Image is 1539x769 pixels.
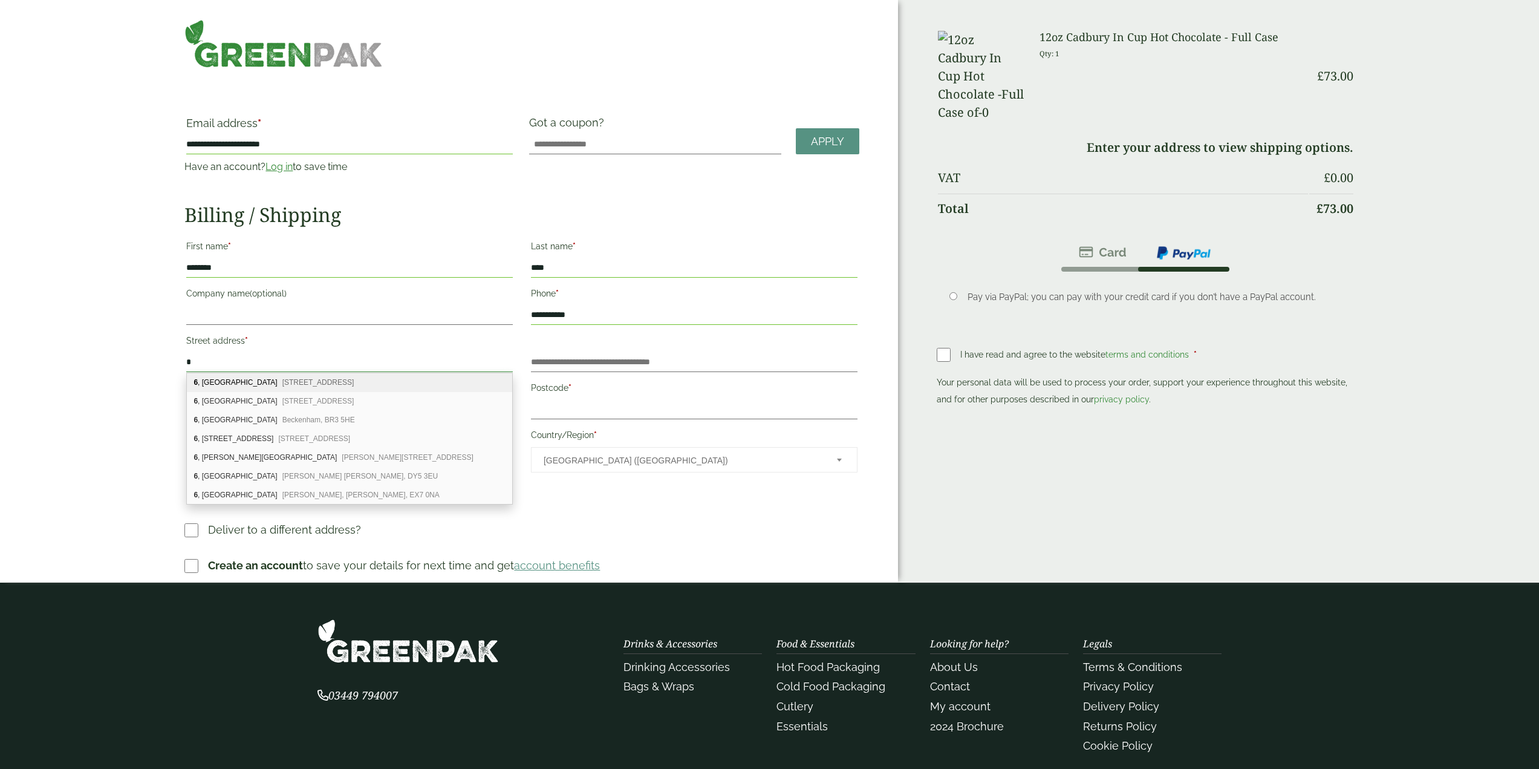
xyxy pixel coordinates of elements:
b: 6 [194,378,198,387]
img: GreenPak Supplies [184,19,382,68]
td: Enter your address to view shipping options. [938,133,1353,162]
b: 6 [194,416,198,424]
a: Cutlery [776,700,813,713]
abbr: required [1194,350,1197,359]
iframe: PayPal [937,411,1355,445]
a: Delivery Policy [1083,700,1159,713]
p: Have an account? to save time [184,160,515,174]
abbr: required [556,289,559,298]
span: Beckenham, BR3 5HE [282,416,355,424]
a: Hot Food Packaging [776,661,880,673]
label: Street address [186,332,513,353]
small: Qty: 1 [1040,49,1059,58]
a: My account [930,700,991,713]
div: 6, Charlecote Road [187,373,512,392]
h3: 12oz Cadbury In Cup Hot Chocolate - Full Case [1040,31,1308,44]
b: 6 [194,453,198,462]
b: 6 [194,491,198,499]
div: 6, Cricketfield Road [187,392,512,411]
a: privacy policy [1094,394,1149,404]
a: Terms & Conditions [1083,661,1182,673]
img: stripe.png [1079,245,1127,260]
a: Essentials [776,720,828,733]
a: Contact [930,680,970,693]
span: I have read and agree to the website [960,350,1191,359]
bdi: 73.00 [1316,200,1353,217]
b: 6 [194,397,198,405]
abbr: required [594,430,597,440]
th: VAT [938,163,1308,192]
span: Country/Region [531,447,857,473]
a: Cold Food Packaging [776,680,885,693]
abbr: required [573,241,576,251]
a: Cookie Policy [1083,739,1153,752]
label: Phone [531,285,857,306]
label: Email address [186,118,513,135]
a: account benefits [514,559,600,572]
span: 03449 794007 [317,688,398,702]
div: 6, 1 Mass Rock Lane [187,430,512,448]
a: Drinking Accessories [623,661,730,673]
div: 6, Bell Street [187,467,512,486]
strong: Create an account [208,559,303,572]
a: Returns Policy [1083,720,1157,733]
a: About Us [930,661,978,673]
abbr: required [258,117,261,129]
label: Got a coupon? [529,116,609,135]
p: Pay via PayPal; you can pay with your credit card if you don’t have a PayPal account. [968,290,1336,304]
img: 12oz Cadbury In Cup Hot Chocolate -Full Case of-0 [938,31,1025,122]
span: £ [1316,200,1323,217]
span: [STREET_ADDRESS] [282,397,354,405]
b: 6 [194,434,198,443]
span: [STREET_ADDRESS] [278,434,350,443]
span: United Kingdom (UK) [544,448,821,473]
span: [PERSON_NAME], [PERSON_NAME], EX7 0NA [282,491,440,499]
div: 6, Ruddock Avenue [187,448,512,467]
span: £ [1317,68,1324,84]
b: 6 [194,472,198,480]
h2: Billing / Shipping [184,203,859,226]
a: 03449 794007 [317,690,398,702]
div: 6, Crab Hill [187,411,512,430]
th: Total [938,194,1308,223]
a: Bags & Wraps [623,680,694,693]
span: [PERSON_NAME][STREET_ADDRESS] [342,453,473,462]
label: Last name [531,238,857,258]
bdi: 0.00 [1324,169,1353,186]
a: terms and conditions [1105,350,1189,359]
span: Apply [811,135,844,148]
label: Company name [186,285,513,306]
span: £ [1324,169,1330,186]
span: [PERSON_NAME] [PERSON_NAME], DY5 3EU [282,472,438,480]
label: Country/Region [531,427,857,447]
abbr: required [245,336,248,345]
abbr: required [568,383,571,393]
a: Privacy Policy [1083,680,1154,693]
bdi: 73.00 [1317,68,1353,84]
img: GreenPak Supplies [317,619,499,663]
div: 6, Mount Pleasant Road [187,486,512,504]
span: (optional) [250,289,287,298]
span: [STREET_ADDRESS] [282,378,354,387]
label: First name [186,238,513,258]
abbr: required [228,241,231,251]
p: Your personal data will be used to process your order, support your experience throughout this we... [937,374,1355,408]
a: Apply [796,128,859,154]
a: Log in [265,161,293,172]
a: 2024 Brochure [930,720,1004,733]
img: ppcp-gateway.png [1156,245,1212,261]
p: to save your details for next time and get [208,557,600,574]
p: Deliver to a different address? [208,522,361,538]
label: Postcode [531,379,857,400]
